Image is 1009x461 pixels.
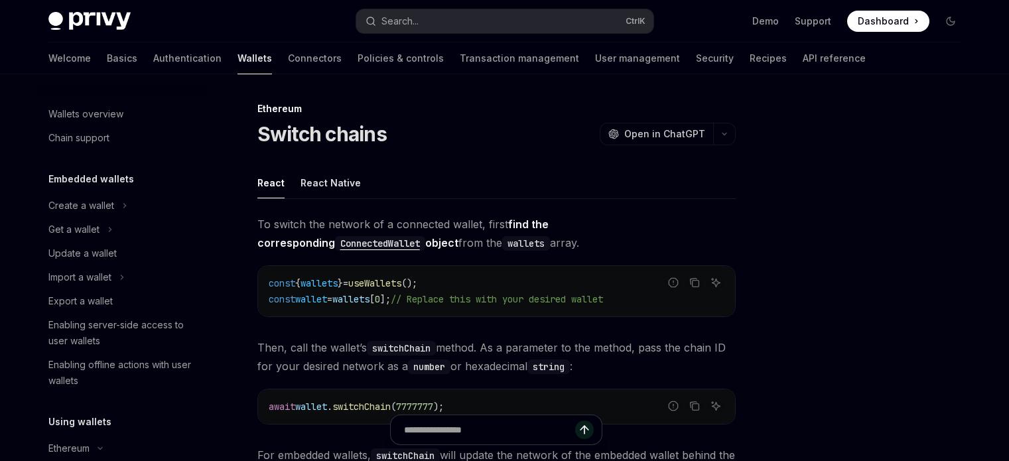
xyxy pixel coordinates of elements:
h5: Using wallets [48,414,111,430]
button: Toggle Ethereum section [38,436,208,460]
span: (); [401,277,417,289]
span: ( [391,401,396,413]
button: Toggle Create a wallet section [38,194,208,218]
span: useWallets [348,277,401,289]
span: wallet [295,293,327,305]
code: switchChain [367,341,436,356]
span: ); [433,401,444,413]
span: wallets [332,293,370,305]
button: Open search [356,9,653,33]
input: Ask a question... [404,415,575,444]
button: Send message [575,421,594,439]
a: Chain support [38,126,208,150]
span: Then, call the wallet’s method. As a parameter to the method, pass the chain ID for your desired ... [257,338,736,375]
div: Import a wallet [48,269,111,285]
span: switchChain [332,401,391,413]
button: Toggle Get a wallet section [38,218,208,241]
button: Ask AI [707,397,724,415]
div: Update a wallet [48,245,117,261]
h5: Embedded wallets [48,171,134,187]
button: Open in ChatGPT [600,123,713,145]
span: . [327,401,332,413]
a: Wallets overview [38,102,208,126]
div: Wallets overview [48,106,123,122]
a: Dashboard [847,11,929,32]
span: Open in ChatGPT [624,127,705,141]
span: Dashboard [858,15,909,28]
a: API reference [803,42,866,74]
a: Demo [752,15,779,28]
span: const [269,293,295,305]
button: Copy the contents from the code block [686,274,703,291]
a: User management [595,42,680,74]
div: Search... [381,13,419,29]
span: await [269,401,295,413]
a: Transaction management [460,42,579,74]
span: wallet [295,401,327,413]
div: Chain support [48,130,109,146]
span: } [338,277,343,289]
img: dark logo [48,12,131,31]
a: Authentication [153,42,222,74]
a: Welcome [48,42,91,74]
a: Export a wallet [38,289,208,313]
span: Ctrl K [626,16,645,27]
div: Enabling server-side access to user wallets [48,317,200,349]
div: Ethereum [257,102,736,115]
h1: Switch chains [257,122,387,146]
button: Ask AI [707,274,724,291]
button: Report incorrect code [665,397,682,415]
span: ]; [380,293,391,305]
button: Copy the contents from the code block [686,397,703,415]
div: Export a wallet [48,293,113,309]
a: find the correspondingConnectedWalletobject [257,218,549,249]
span: = [343,277,348,289]
span: 0 [375,293,380,305]
div: Ethereum [48,440,90,456]
button: Toggle dark mode [940,11,961,32]
span: [ [370,293,375,305]
a: Support [795,15,831,28]
div: Get a wallet [48,222,100,237]
span: = [327,293,332,305]
span: To switch the network of a connected wallet, first from the array. [257,215,736,252]
span: const [269,277,295,289]
code: wallets [502,236,550,251]
div: Create a wallet [48,198,114,214]
button: Toggle Import a wallet section [38,265,208,289]
div: React [257,167,285,198]
span: 7777777 [396,401,433,413]
a: Recipes [750,42,787,74]
a: Security [696,42,734,74]
span: wallets [301,277,338,289]
div: React Native [301,167,361,198]
div: Enabling offline actions with user wallets [48,357,200,389]
span: // Replace this with your desired wallet [391,293,603,305]
a: Basics [107,42,137,74]
a: Enabling offline actions with user wallets [38,353,208,393]
a: Policies & controls [358,42,444,74]
code: string [527,360,570,374]
button: Report incorrect code [665,274,682,291]
a: Update a wallet [38,241,208,265]
code: ConnectedWallet [335,236,425,251]
a: Connectors [288,42,342,74]
span: { [295,277,301,289]
code: number [408,360,450,374]
a: Wallets [237,42,272,74]
a: Enabling server-side access to user wallets [38,313,208,353]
